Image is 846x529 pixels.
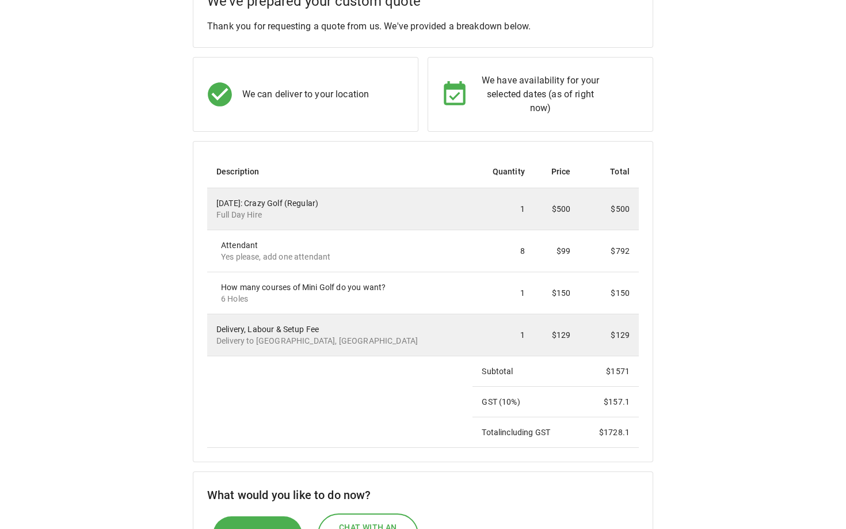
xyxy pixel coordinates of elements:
[580,272,639,314] td: $150
[216,324,463,347] div: Delivery, Labour & Setup Fee
[580,155,639,188] th: Total
[472,155,533,188] th: Quantity
[534,272,580,314] td: $150
[221,293,463,305] p: 6 Holes
[472,188,533,230] td: 1
[580,314,639,356] td: $129
[242,87,369,101] p: We can deliver to your location
[534,155,580,188] th: Price
[207,486,639,504] h6: What would you like to do now?
[472,272,533,314] td: 1
[207,155,472,188] th: Description
[221,251,463,262] p: Yes please, add one attendant
[216,335,463,347] p: Delivery to [GEOGRAPHIC_DATA], [GEOGRAPHIC_DATA]
[216,209,463,220] p: Full Day Hire
[580,230,639,272] td: $792
[472,356,580,387] td: Subtotal
[221,281,463,305] div: How many courses of Mini Golf do you want?
[534,188,580,230] td: $500
[580,387,639,417] td: $ 157.1
[472,387,580,417] td: GST ( 10 %)
[580,417,639,448] td: $ 1728.1
[472,314,533,356] td: 1
[534,314,580,356] td: $129
[580,356,639,387] td: $ 1571
[477,74,605,115] p: We have availability for your selected dates (as of right now)
[472,417,580,448] td: Total including GST
[221,239,463,262] div: Attendant
[534,230,580,272] td: $99
[207,20,639,33] p: Thank you for requesting a quote from us. We've provided a breakdown below.
[472,230,533,272] td: 8
[216,197,463,220] div: [DATE]: Crazy Golf (Regular)
[580,188,639,230] td: $500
